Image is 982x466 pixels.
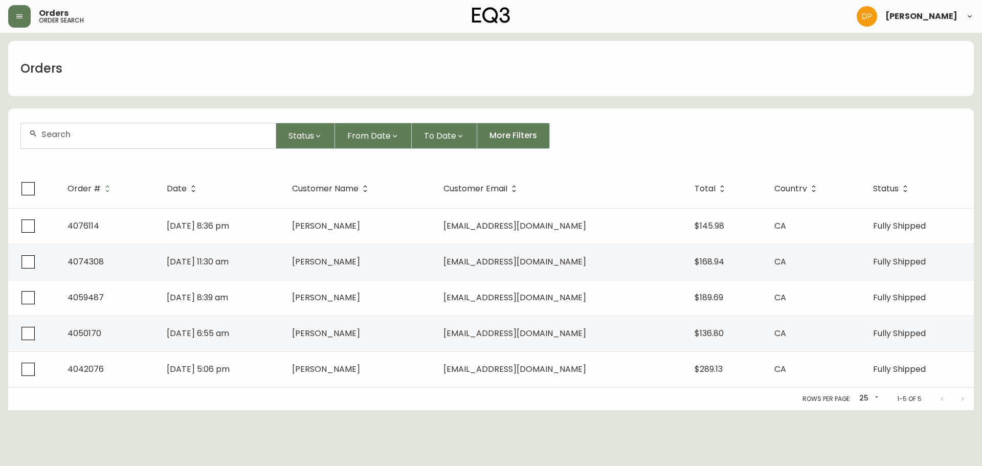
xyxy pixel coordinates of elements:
img: b0154ba12ae69382d64d2f3159806b19 [857,6,877,27]
span: Country [774,184,820,193]
span: Orders [39,9,69,17]
span: Fully Shipped [873,220,926,232]
span: 4059487 [68,292,104,303]
span: Status [873,186,899,192]
span: Total [695,186,716,192]
span: 4042076 [68,363,104,375]
span: [EMAIL_ADDRESS][DOMAIN_NAME] [443,220,586,232]
span: Fully Shipped [873,292,926,303]
span: Customer Name [292,186,359,192]
span: [DATE] 11:30 am [167,256,229,268]
button: To Date [412,123,477,149]
span: $289.13 [695,363,723,375]
span: [PERSON_NAME] [292,292,360,303]
span: [DATE] 5:06 pm [167,363,230,375]
span: [PERSON_NAME] [292,363,360,375]
button: From Date [335,123,412,149]
span: Status [288,129,314,142]
span: Order # [68,184,114,193]
span: Customer Email [443,184,521,193]
span: [PERSON_NAME] [885,12,957,20]
span: Customer Email [443,186,507,192]
span: [EMAIL_ADDRESS][DOMAIN_NAME] [443,292,586,303]
span: Fully Shipped [873,363,926,375]
span: [EMAIL_ADDRESS][DOMAIN_NAME] [443,363,586,375]
p: Rows per page: [802,394,851,404]
span: $189.69 [695,292,723,303]
span: Order # [68,186,101,192]
span: Date [167,186,187,192]
span: Country [774,186,807,192]
span: CA [774,220,786,232]
span: [DATE] 8:36 pm [167,220,229,232]
span: Total [695,184,729,193]
span: From Date [347,129,391,142]
button: More Filters [477,123,550,149]
h5: order search [39,17,84,24]
span: Status [873,184,912,193]
span: 4050170 [68,327,101,339]
span: CA [774,327,786,339]
span: [PERSON_NAME] [292,220,360,232]
span: [DATE] 8:39 am [167,292,228,303]
span: [PERSON_NAME] [292,256,360,268]
span: Fully Shipped [873,327,926,339]
span: Customer Name [292,184,372,193]
span: [PERSON_NAME] [292,327,360,339]
span: $145.98 [695,220,724,232]
button: Status [276,123,335,149]
span: CA [774,292,786,303]
p: 1-5 of 5 [897,394,922,404]
span: [EMAIL_ADDRESS][DOMAIN_NAME] [443,256,586,268]
span: 4076114 [68,220,99,232]
span: $168.94 [695,256,724,268]
input: Search [41,129,267,139]
span: Date [167,184,200,193]
span: [DATE] 6:55 am [167,327,229,339]
span: CA [774,256,786,268]
span: To Date [424,129,456,142]
span: [EMAIL_ADDRESS][DOMAIN_NAME] [443,327,586,339]
span: More Filters [489,130,537,141]
span: 4074308 [68,256,104,268]
div: 25 [855,390,881,407]
span: CA [774,363,786,375]
span: $136.80 [695,327,724,339]
img: logo [472,7,510,24]
h1: Orders [20,60,62,77]
span: Fully Shipped [873,256,926,268]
